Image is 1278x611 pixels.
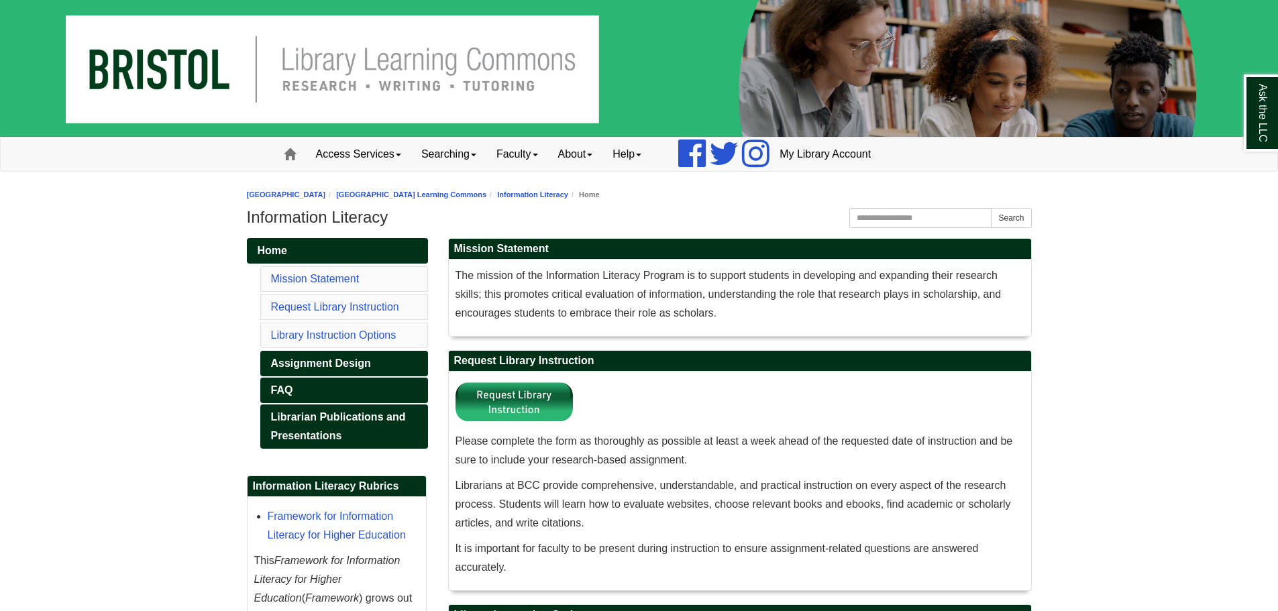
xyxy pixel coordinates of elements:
h2: Request Library Instruction [449,351,1031,372]
li: Home [568,188,600,201]
img: Library Instruction Button [456,378,573,425]
h1: Information Literacy [247,208,1032,227]
span: Home [258,245,287,256]
a: [GEOGRAPHIC_DATA] [247,190,326,199]
a: Assignment Design [260,351,428,376]
span: Librarians at BCC provide comprehensive, understandable, and practical instruction on every aspec... [456,480,1011,529]
a: Searching [411,137,486,171]
span: Please complete the form as thoroughly as possible at least a week ahead of the requested date of... [456,435,1013,465]
a: Mission Statement [271,273,360,284]
a: About [548,137,603,171]
nav: breadcrumb [247,188,1032,201]
a: Faculty [486,137,548,171]
a: Library Instruction Options [271,329,396,341]
a: Librarian Publications and Presentations [260,404,428,449]
h2: Information Literacy Rubrics [248,476,426,497]
em: Framework [305,592,359,604]
a: Framework for Information Literacy for Higher Education [268,510,406,541]
a: My Library Account [769,137,881,171]
a: FAQ [260,378,428,403]
a: Request Library Instruction [271,301,399,313]
a: [GEOGRAPHIC_DATA] Learning Commons [336,190,486,199]
a: Home [247,238,428,264]
h2: Mission Statement [449,239,1031,260]
a: Help [602,137,651,171]
em: Framework for Information Literacy for Higher Education [254,555,401,604]
a: Information Literacy [497,190,568,199]
span: The mission of the Information Literacy Program is to support students in developing and expandin... [456,270,1002,319]
a: Access Services [306,137,411,171]
span: It is important for faculty to be present during instruction to ensure assignment-related questio... [456,543,979,573]
button: Search [991,208,1031,228]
